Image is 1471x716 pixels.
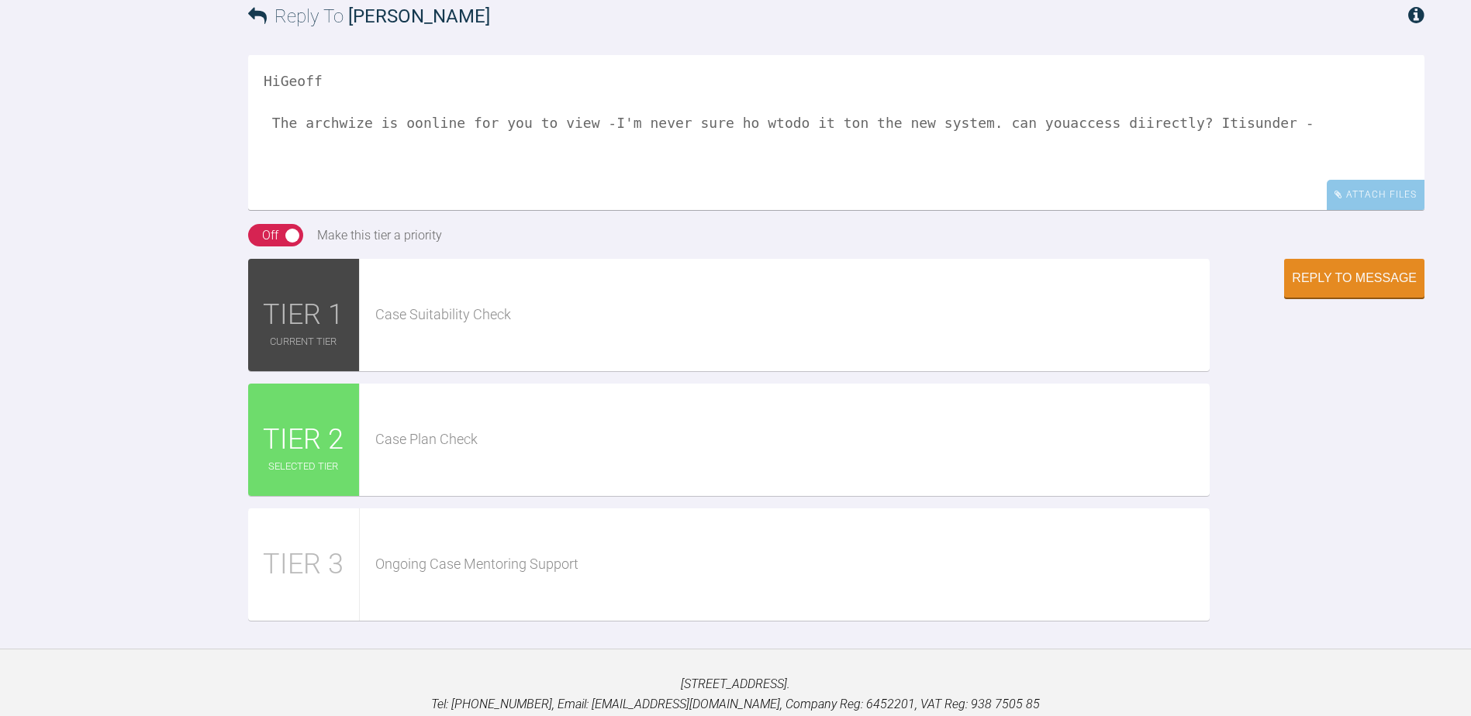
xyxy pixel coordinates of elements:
[263,542,344,587] span: TIER 3
[1327,180,1424,210] div: Attach Files
[348,5,490,27] span: [PERSON_NAME]
[375,429,1210,451] div: Case Plan Check
[262,225,278,246] div: Off
[248,2,490,31] h3: Reply To
[25,674,1446,714] p: [STREET_ADDRESS]. Tel: [PHONE_NUMBER], Email: [EMAIL_ADDRESS][DOMAIN_NAME], Company Reg: 6452201,...
[1284,259,1424,298] button: Reply to Message
[263,418,344,463] span: TIER 2
[375,553,1210,576] div: Ongoing Case Mentoring Support
[1292,271,1417,285] div: Reply to Message
[375,304,1210,326] div: Case Suitability Check
[317,225,442,246] div: Make this tier a priority
[263,293,344,338] span: TIER 1
[248,55,1424,210] textarea: HiGeoff The archwize is oonline for you to view -I'm never sure ho wtodo it ton the new system. c...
